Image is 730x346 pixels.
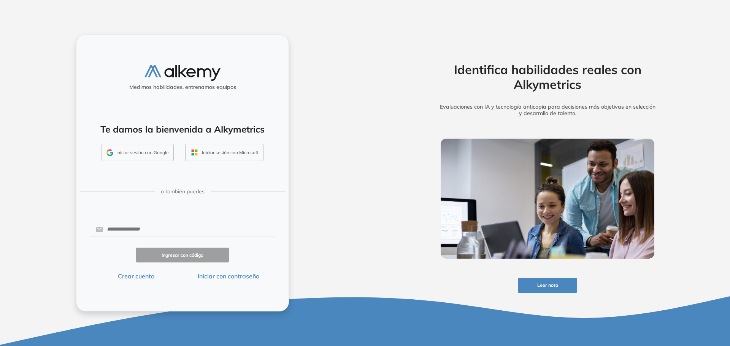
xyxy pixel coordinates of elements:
[190,148,199,157] img: OUTLOOK_ICON
[692,310,730,346] div: Widget de chat
[102,144,174,161] button: Iniciar sesión con Google
[429,62,666,92] h2: Identifica habilidades reales con Alkymetrics
[182,272,275,281] button: Iniciar con contraseña
[144,65,221,81] img: logo-alkemy
[441,139,654,259] img: img-more-info
[692,310,730,346] iframe: Chat Widget
[136,248,229,262] button: Ingresar con código
[518,278,577,293] button: Leer nota
[79,84,286,90] h5: Medimos habilidades, entrenamos equipos
[90,272,182,281] button: Crear cuenta
[106,149,113,156] img: GMAIL_ICON
[161,188,205,196] span: o también puedes
[429,104,666,117] h5: Evaluaciones con IA y tecnología anticopia para decisiones más objetivas en selección y desarroll...
[86,124,279,135] h4: Te damos la bienvenida a Alkymetrics
[185,144,263,161] button: Iniciar sesión con Microsoft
